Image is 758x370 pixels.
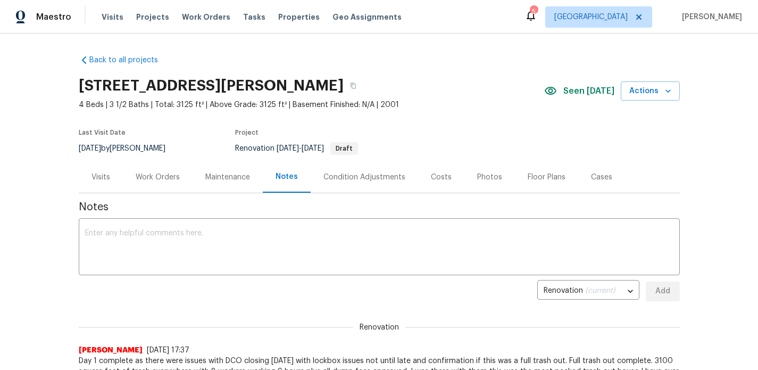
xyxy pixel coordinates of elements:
div: Visits [91,172,110,183]
span: Renovation [235,145,358,152]
span: Renovation [353,322,405,333]
span: Work Orders [182,12,230,22]
span: [GEOGRAPHIC_DATA] [554,12,628,22]
div: Costs [431,172,452,183]
span: Visits [102,12,123,22]
div: by [PERSON_NAME] [79,142,178,155]
span: [DATE] [79,145,101,152]
div: Condition Adjustments [323,172,405,183]
div: Renovation (current) [537,278,639,305]
a: Back to all projects [79,55,181,65]
span: Properties [278,12,320,22]
button: Actions [621,81,680,101]
span: Notes [79,202,680,212]
span: Draft [331,145,357,152]
div: Maintenance [205,172,250,183]
span: Project [235,129,259,136]
div: Cases [591,172,612,183]
span: [DATE] [277,145,299,152]
span: 4 Beds | 3 1/2 Baths | Total: 3125 ft² | Above Grade: 3125 ft² | Basement Finished: N/A | 2001 [79,100,544,110]
h2: [STREET_ADDRESS][PERSON_NAME] [79,80,344,91]
span: Tasks [243,13,265,21]
span: [PERSON_NAME] [678,12,742,22]
span: [DATE] 17:37 [147,347,189,354]
span: Projects [136,12,169,22]
span: - [277,145,324,152]
span: (current) [585,287,615,294]
div: Photos [477,172,502,183]
div: Work Orders [136,172,180,183]
div: Notes [276,171,298,182]
span: [DATE] [302,145,324,152]
div: 5 [530,6,537,17]
span: Maestro [36,12,71,22]
button: Copy Address [344,76,363,95]
div: Floor Plans [528,172,565,183]
span: [PERSON_NAME] [79,345,143,356]
span: Seen [DATE] [563,86,614,96]
span: Last Visit Date [79,129,126,136]
span: Geo Assignments [332,12,402,22]
span: Actions [629,85,671,98]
